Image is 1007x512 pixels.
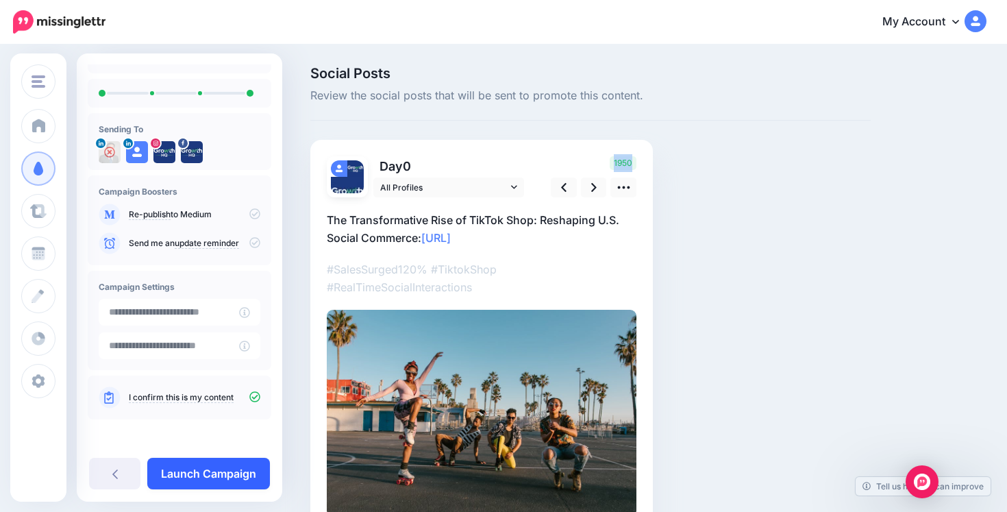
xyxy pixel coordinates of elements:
[403,159,411,173] span: 0
[129,392,234,403] a: I confirm this is my content
[99,141,121,163] img: 1606483318761-53253.png
[99,186,260,197] h4: Campaign Boosters
[181,141,203,163] img: 450347073_10160545434588683_35225409266803122_n-bsa154909.jpg
[906,465,938,498] div: Open Intercom Messenger
[869,5,986,39] a: My Account
[610,156,636,170] span: 1950
[856,477,991,496] a: Tell us how we can improve
[327,211,636,247] p: The Transformative Rise of TikTok Shop: Reshaping U.S. Social Commerce:
[331,160,347,177] img: user_default_image.png
[331,177,364,210] img: 450347073_10160545434588683_35225409266803122_n-bsa154909.jpg
[380,180,508,195] span: All Profiles
[99,124,260,134] h4: Sending To
[310,87,871,105] span: Review the social posts that will be sent to promote this content.
[13,10,105,34] img: Missinglettr
[373,156,526,176] p: Day
[129,208,260,221] p: to Medium
[129,209,171,220] a: Re-publish
[373,178,524,197] a: All Profiles
[310,66,871,80] span: Social Posts
[99,282,260,292] h4: Campaign Settings
[347,160,364,177] img: 505132457_17842984713510622_6578774508225261534_n-bsa154908.jpg
[129,237,260,249] p: Send me an
[32,75,45,88] img: menu.png
[175,238,239,249] a: update reminder
[153,141,175,163] img: 505132457_17842984713510622_6578774508225261534_n-bsa154908.jpg
[327,260,636,296] p: #SalesSurged120% #TiktokShop #RealTimeSocialInteractions
[421,231,451,245] a: [URL]
[126,141,148,163] img: user_default_image.png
